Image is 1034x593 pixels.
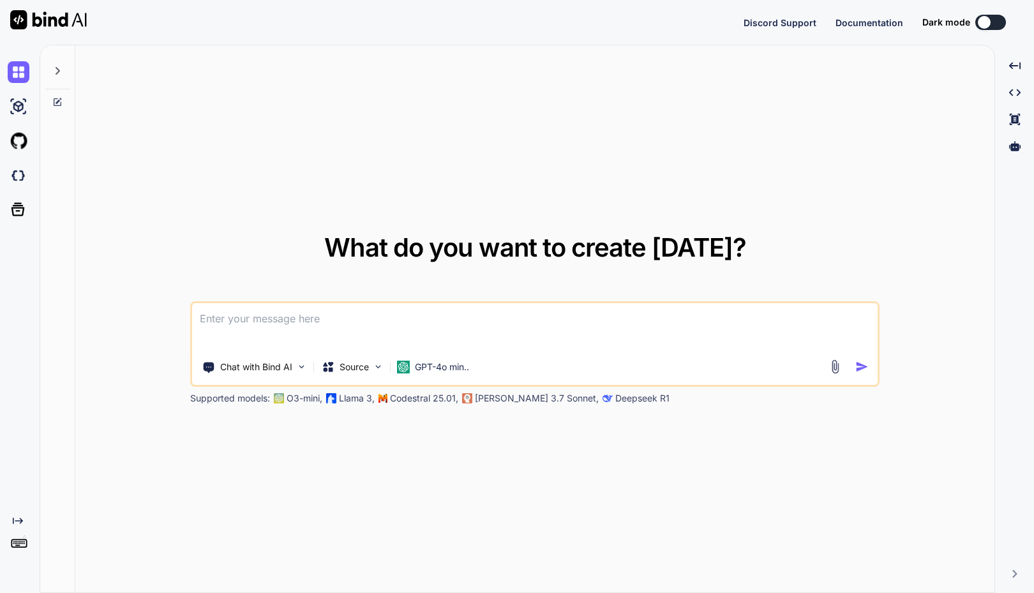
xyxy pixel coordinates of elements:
img: Llama2 [326,393,336,403]
img: GPT-4 [274,393,284,403]
p: [PERSON_NAME] 3.7 Sonnet, [475,392,599,405]
img: icon [855,360,869,373]
span: Dark mode [922,16,970,29]
span: Documentation [835,17,903,28]
p: Llama 3, [339,392,375,405]
button: Documentation [835,16,903,29]
p: Deepseek R1 [615,392,670,405]
p: Supported models: [190,392,270,405]
p: Codestral 25.01, [390,392,458,405]
img: Bind AI [10,10,87,29]
img: githubLight [8,130,29,152]
p: GPT-4o min.. [415,361,469,373]
p: Chat with Bind AI [220,361,292,373]
p: O3-mini, [287,392,322,405]
span: What do you want to create [DATE]? [324,232,746,263]
img: darkCloudIdeIcon [8,165,29,186]
img: Pick Tools [296,361,307,372]
img: claude [462,393,472,403]
img: ai-studio [8,96,29,117]
button: Discord Support [744,16,816,29]
img: chat [8,61,29,83]
img: Pick Models [373,361,384,372]
span: Discord Support [744,17,816,28]
img: claude [603,393,613,403]
img: Mistral-AI [378,394,387,403]
img: attachment [828,359,843,374]
img: GPT-4o mini [397,361,410,373]
p: Source [340,361,369,373]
